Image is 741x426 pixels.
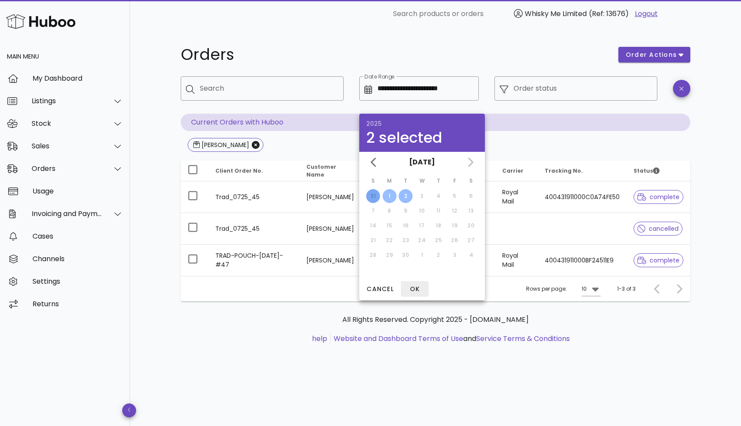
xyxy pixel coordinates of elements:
[538,161,627,181] th: Tracking No.
[364,74,395,80] label: Date Range
[32,187,123,195] div: Usage
[366,130,478,145] div: 2 selected
[208,161,299,181] th: Client Order No.
[6,12,75,31] img: Huboo Logo
[383,189,396,203] button: 1
[32,97,102,105] div: Listings
[399,192,413,200] div: 2
[545,167,583,174] span: Tracking No.
[306,163,336,178] span: Customer Name
[32,300,123,308] div: Returns
[312,334,327,344] a: help
[526,276,601,301] div: Rows per page:
[404,285,425,294] span: OK
[627,161,690,181] th: Status
[299,161,362,181] th: Customer Name
[582,285,587,293] div: 10
[502,167,523,174] span: Carrier
[618,47,690,62] button: order actions
[634,167,660,174] span: Status
[32,74,123,82] div: My Dashboard
[495,181,538,213] td: Royal Mail
[208,213,299,245] td: Trad_0725_45
[32,164,102,173] div: Orders
[181,47,608,62] h1: Orders
[401,281,429,297] button: OK
[399,189,413,203] button: 2
[447,174,463,188] th: F
[414,174,430,188] th: W
[331,334,570,344] li: and
[366,285,394,294] span: Cancel
[208,181,299,213] td: Trad_0725_45
[200,141,249,149] div: [PERSON_NAME]
[463,174,479,188] th: S
[32,277,123,285] div: Settings
[617,285,636,293] div: 1-3 of 3
[538,181,627,213] td: 400431911000C0A74FE50
[637,257,679,263] span: complete
[382,174,397,188] th: M
[582,282,601,296] div: 10Rows per page:
[299,245,362,276] td: [PERSON_NAME]
[32,119,102,128] div: Stock
[538,245,627,276] td: 400431911000BF24511E9
[363,281,397,297] button: Cancel
[252,141,260,149] button: Close
[32,255,123,263] div: Channels
[406,154,439,171] button: [DATE]
[431,174,446,188] th: T
[637,226,679,232] span: cancelled
[589,9,629,19] span: (Ref: 13676)
[366,154,382,170] button: Previous month
[635,9,658,19] a: Logout
[32,210,102,218] div: Invoicing and Payments
[334,334,463,344] a: Website and Dashboard Terms of Use
[625,50,677,59] span: order actions
[637,194,679,200] span: complete
[383,192,396,200] div: 1
[299,181,362,213] td: [PERSON_NAME]
[495,245,538,276] td: Royal Mail
[215,167,263,174] span: Client Order No.
[32,142,102,150] div: Sales
[188,315,683,325] p: All Rights Reserved. Copyright 2025 - [DOMAIN_NAME]
[476,334,570,344] a: Service Terms & Conditions
[208,245,299,276] td: TRAD-POUCH-[DATE]-#47
[398,174,413,188] th: T
[495,161,538,181] th: Carrier
[181,114,690,131] p: Current Orders with Huboo
[299,213,362,245] td: [PERSON_NAME]
[365,174,381,188] th: S
[32,232,123,240] div: Cases
[525,9,587,19] span: Whisky Me Limited
[366,121,478,127] div: 2025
